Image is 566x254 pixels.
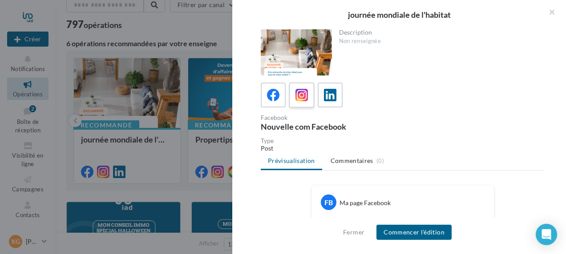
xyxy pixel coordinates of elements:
button: Commencer l'édition [376,225,452,240]
div: Type [261,138,545,144]
div: FB [321,194,336,210]
div: journée mondiale de l'habitat [247,11,552,19]
div: Description [339,29,538,36]
span: Commentaires [331,156,373,165]
div: Nouvelle com Facebook [261,123,399,131]
div: Ma page Facebook [340,198,391,207]
span: (0) [376,157,384,164]
div: Open Intercom Messenger [536,224,557,245]
div: Post [261,144,545,153]
div: Non renseignée [339,37,538,45]
div: Facebook [261,115,399,121]
button: Fermer [340,227,368,238]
